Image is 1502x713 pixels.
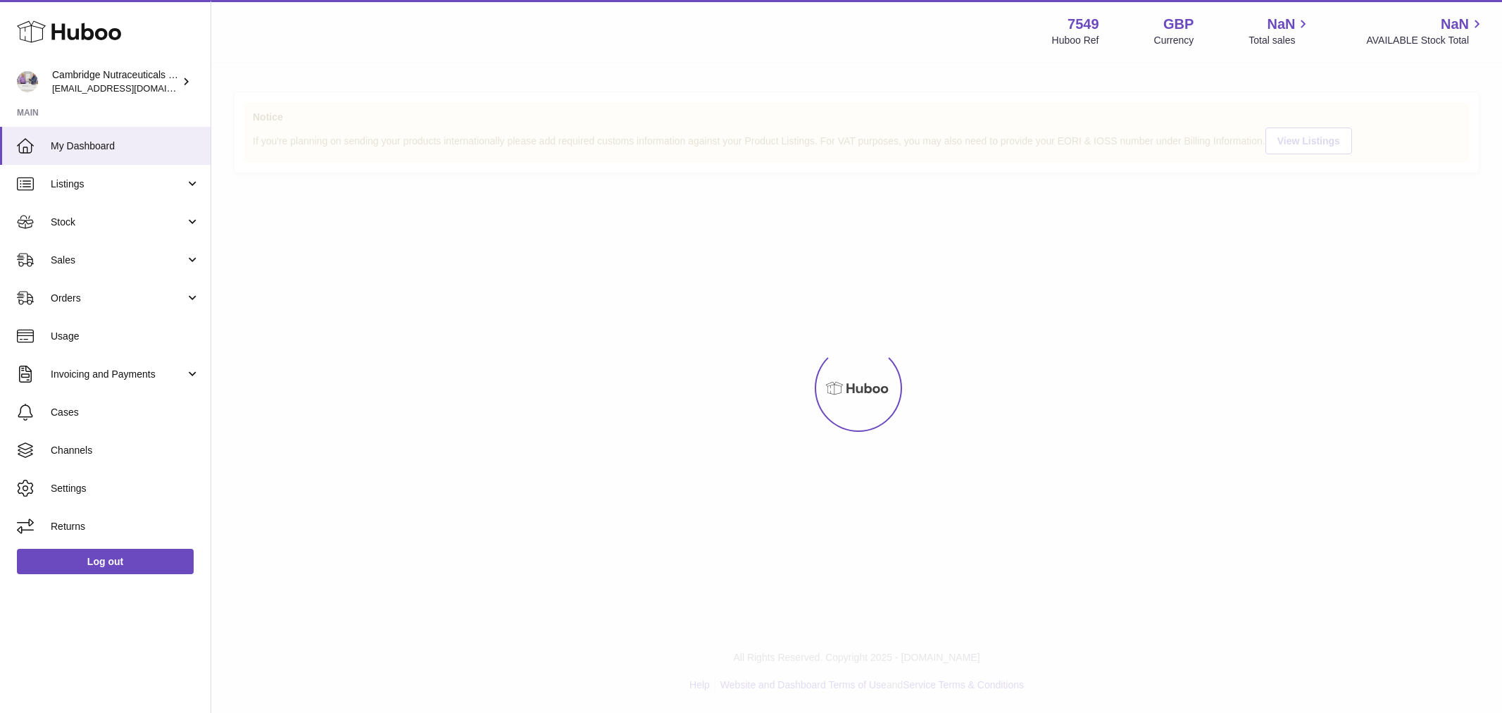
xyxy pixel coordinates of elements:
[1154,34,1194,47] div: Currency
[1068,15,1099,34] strong: 7549
[1441,15,1469,34] span: NaN
[1163,15,1194,34] strong: GBP
[51,406,200,419] span: Cases
[1248,34,1311,47] span: Total sales
[51,330,200,343] span: Usage
[51,139,200,153] span: My Dashboard
[51,292,185,305] span: Orders
[17,549,194,574] a: Log out
[51,520,200,533] span: Returns
[51,178,185,191] span: Listings
[1052,34,1099,47] div: Huboo Ref
[17,71,38,92] img: qvc@camnutra.com
[51,254,185,267] span: Sales
[51,482,200,495] span: Settings
[51,368,185,381] span: Invoicing and Payments
[52,68,179,95] div: Cambridge Nutraceuticals Ltd
[1248,15,1311,47] a: NaN Total sales
[1267,15,1295,34] span: NaN
[51,444,200,457] span: Channels
[51,216,185,229] span: Stock
[1366,15,1485,47] a: NaN AVAILABLE Stock Total
[52,82,207,94] span: [EMAIL_ADDRESS][DOMAIN_NAME]
[1366,34,1485,47] span: AVAILABLE Stock Total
